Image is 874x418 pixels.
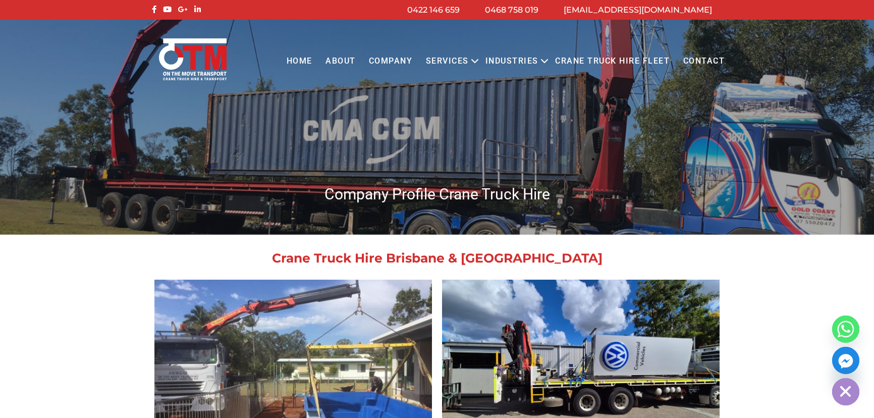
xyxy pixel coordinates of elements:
img: Otmtransport [157,37,229,81]
a: Home [280,47,318,75]
a: About [319,47,362,75]
div: Crane Truck Hire Brisbane & [GEOGRAPHIC_DATA] [154,252,720,265]
a: 0468 758 019 [485,5,538,15]
a: Industries [479,47,545,75]
h1: Company Profile Crane Truck Hire [149,184,725,204]
a: [EMAIL_ADDRESS][DOMAIN_NAME] [564,5,712,15]
a: Crane Truck Hire Fleet [549,47,676,75]
a: Facebook_Messenger [832,347,859,374]
a: COMPANY [362,47,419,75]
a: Whatsapp [832,316,859,343]
a: Contact [676,47,731,75]
a: 0422 146 659 [407,5,460,15]
a: Services [419,47,475,75]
